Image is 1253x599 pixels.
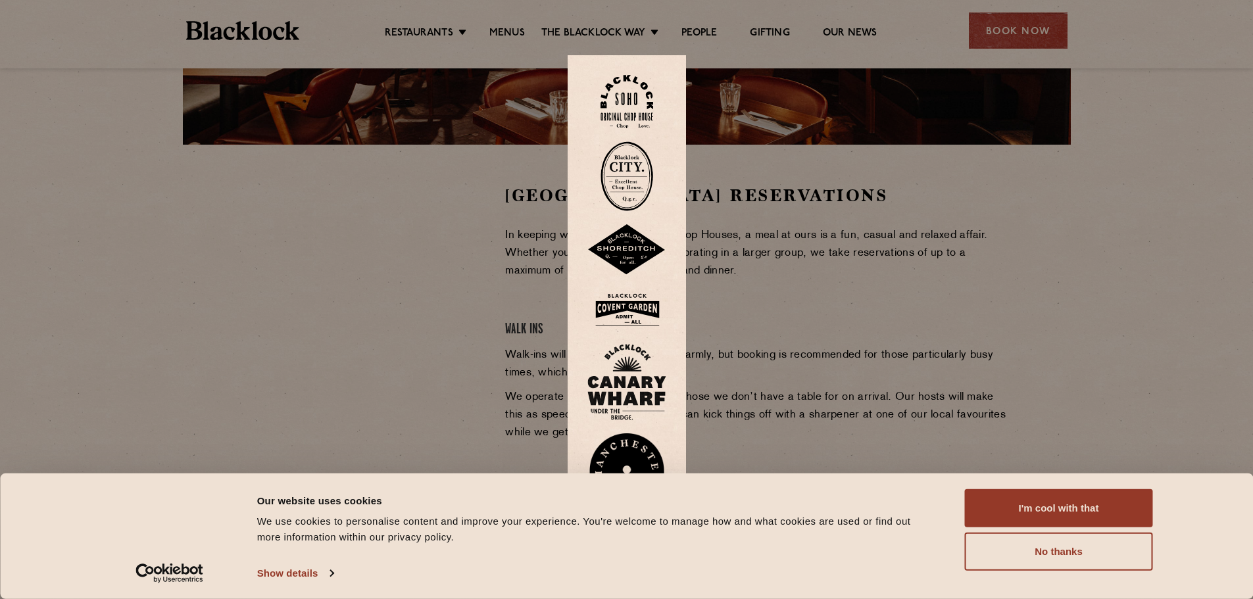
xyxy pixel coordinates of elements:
[587,433,666,524] img: BL_Manchester_Logo-bleed.png
[965,533,1153,571] button: No thanks
[257,563,333,583] a: Show details
[257,514,935,545] div: We use cookies to personalise content and improve your experience. You're welcome to manage how a...
[257,492,935,508] div: Our website uses cookies
[587,344,666,420] img: BL_CW_Logo_Website.svg
[601,75,653,128] img: Soho-stamp-default.svg
[587,289,666,331] img: BLA_1470_CoventGarden_Website_Solid.svg
[112,563,227,583] a: Usercentrics Cookiebot - opens in a new window
[587,224,666,276] img: Shoreditch-stamp-v2-default.svg
[965,489,1153,527] button: I'm cool with that
[601,141,653,211] img: City-stamp-default.svg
